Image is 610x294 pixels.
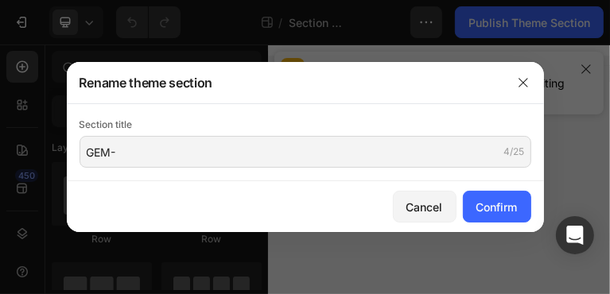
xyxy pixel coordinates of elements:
[504,145,525,159] div: 4/25
[406,199,443,215] div: Cancel
[80,117,531,133] div: Section title
[445,75,529,87] div: Drop element here
[393,191,457,222] button: Cancel
[556,216,594,254] div: Open Intercom Messenger
[463,191,531,222] button: Confirm
[476,199,518,215] div: Confirm
[80,73,213,92] h3: Rename theme section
